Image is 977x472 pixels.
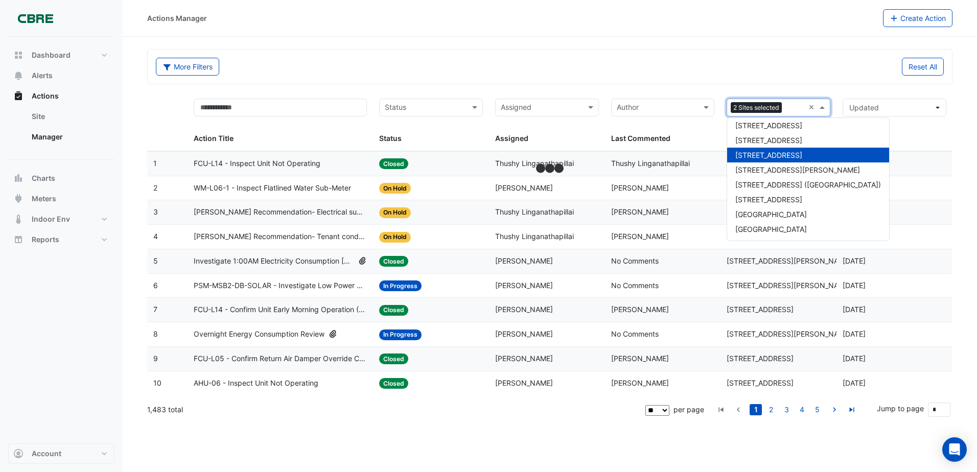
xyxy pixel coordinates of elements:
[611,329,659,338] span: No Comments
[153,207,158,216] span: 3
[379,256,408,267] span: Closed
[13,70,24,81] app-icon: Alerts
[809,404,825,415] li: page 5
[8,188,114,209] button: Meters
[153,354,158,363] span: 9
[727,329,851,338] span: [STREET_ADDRESS][PERSON_NAME]
[735,151,802,159] span: [STREET_ADDRESS]
[727,256,851,265] span: [STREET_ADDRESS][PERSON_NAME]
[765,404,777,415] a: 2
[794,404,809,415] li: page 4
[735,121,802,130] span: [STREET_ADDRESS]
[8,45,114,65] button: Dashboard
[495,159,574,168] span: Thushy Linganathapillai
[495,232,574,241] span: Thushy Linganathapillai
[194,328,324,340] span: Overnight Energy Consumption Review
[611,159,690,168] span: Thushy Linganathapillai
[153,379,161,387] span: 10
[194,353,367,365] span: FCU-L05 - Confirm Return Air Damper Override Close (Energy Waste)
[495,305,553,314] span: [PERSON_NAME]
[153,183,157,192] span: 2
[727,305,794,314] span: [STREET_ADDRESS]
[495,354,553,363] span: [PERSON_NAME]
[8,65,114,86] button: Alerts
[32,234,59,245] span: Reports
[379,158,408,169] span: Closed
[495,329,553,338] span: [PERSON_NAME]
[843,281,866,290] span: 2025-09-18T17:18:47.464
[843,305,866,314] span: 2025-09-18T16:49:29.989
[942,437,967,462] div: Open Intercom Messenger
[13,214,24,224] app-icon: Indoor Env
[849,103,879,112] span: Updated
[379,232,411,243] span: On Hold
[13,234,24,245] app-icon: Reports
[748,404,763,415] li: page 1
[8,106,114,151] div: Actions
[731,102,782,113] span: 2 Sites selected
[902,58,944,76] button: Reset All
[735,210,807,219] span: [GEOGRAPHIC_DATA]
[13,194,24,204] app-icon: Meters
[611,183,669,192] span: [PERSON_NAME]
[153,281,158,290] span: 6
[379,378,408,389] span: Closed
[495,183,553,192] span: [PERSON_NAME]
[715,404,727,415] a: go to first page
[611,354,669,363] span: [PERSON_NAME]
[843,329,866,338] span: 2025-09-18T16:31:53.267
[194,206,367,218] span: [PERSON_NAME] Recommendation- Electrical sub-meters
[611,281,659,290] span: No Comments
[495,379,553,387] span: [PERSON_NAME]
[153,305,157,314] span: 7
[32,173,55,183] span: Charts
[846,404,858,415] a: go to last page
[763,404,779,415] li: page 2
[877,403,924,414] label: Jump to page
[611,379,669,387] span: [PERSON_NAME]
[843,256,866,265] span: 2025-09-18T17:21:51.357
[780,404,793,415] a: 3
[153,329,158,338] span: 8
[735,225,807,233] span: [GEOGRAPHIC_DATA]
[13,50,24,60] app-icon: Dashboard
[194,377,318,389] span: AHU-06 - Inspect Unit Not Operating
[727,118,889,241] div: Options List
[32,214,70,224] span: Indoor Env
[32,91,59,101] span: Actions
[153,232,158,241] span: 4
[194,158,320,170] span: FCU-L14 - Inspect Unit Not Operating
[495,256,553,265] span: [PERSON_NAME]
[495,207,574,216] span: Thushy Linganathapillai
[611,305,669,314] span: [PERSON_NAME]
[379,329,422,340] span: In Progress
[194,182,351,194] span: WM-L06-1 - Inspect Flatlined Water Sub-Meter
[732,404,745,415] a: go to previous page
[32,70,53,81] span: Alerts
[843,99,946,116] button: Updated
[194,134,234,143] span: Action Title
[611,134,670,143] span: Last Commented
[495,281,553,290] span: ​[PERSON_NAME]
[153,256,158,265] span: 5
[379,207,411,218] span: On Hold
[379,183,411,194] span: On Hold
[153,159,157,168] span: 1
[194,304,367,316] span: FCU-L14 - Confirm Unit Early Morning Operation (Energy Saving)
[883,9,953,27] button: Create Action
[13,91,24,101] app-icon: Actions
[24,127,114,147] a: Manager
[156,58,219,76] button: More Filters
[8,443,114,464] button: Account
[727,354,794,363] span: [STREET_ADDRESS]
[735,166,860,174] span: [STREET_ADDRESS][PERSON_NAME]
[379,280,422,291] span: In Progress
[611,232,669,241] span: [PERSON_NAME]
[147,397,643,422] div: 1,483 total
[13,173,24,183] app-icon: Charts
[24,106,114,127] a: Site
[735,240,798,248] span: Innovation Quarter
[194,255,354,267] span: Investigate 1:00AM Electricity Consumption [PERSON_NAME]
[779,404,794,415] li: page 3
[194,231,367,243] span: [PERSON_NAME] Recommendation- Tenant condenser water loop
